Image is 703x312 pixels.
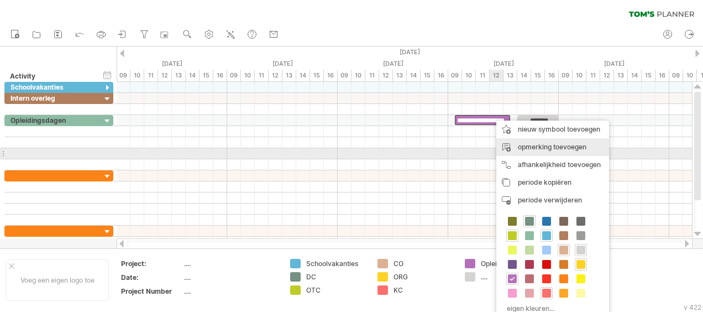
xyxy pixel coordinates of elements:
[559,58,669,70] div: vrijdag, 25 September 2026
[642,70,655,81] div: 15
[628,70,642,81] div: 14
[407,70,421,81] div: 14
[227,58,338,70] div: dinsdag, 22 September 2026
[614,70,628,81] div: 13
[517,70,531,81] div: 14
[503,70,517,81] div: 13
[559,70,573,81] div: 09
[184,273,277,282] div: ....
[306,272,366,282] div: DC
[462,70,476,81] div: 10
[394,272,454,282] div: ORG
[306,285,366,295] div: OTC
[269,70,282,81] div: 12
[448,70,462,81] div: 09
[306,259,366,268] div: Schoolvakanties
[683,70,697,81] div: 10
[144,70,158,81] div: 11
[184,259,277,268] div: ....
[130,70,144,81] div: 10
[11,82,96,92] div: Schoolvakanties
[518,196,582,204] span: periode verwijderen
[227,70,241,81] div: 09
[158,70,172,81] div: 12
[184,287,277,296] div: ....
[338,70,351,81] div: 09
[351,70,365,81] div: 10
[496,156,609,174] div: afhankelijkheid toevoegen
[393,70,407,81] div: 13
[434,70,448,81] div: 16
[338,58,448,70] div: woensdag, 23 September 2026
[586,70,600,81] div: 11
[573,70,586,81] div: 10
[121,273,182,282] div: Date:
[448,58,559,70] div: donderdag, 24 September 2026
[324,70,338,81] div: 16
[282,70,296,81] div: 13
[545,70,559,81] div: 16
[496,138,609,156] div: opmerking toevoegen
[481,272,541,282] div: ....
[117,70,130,81] div: 09
[10,71,95,82] div: Activity
[6,259,109,301] div: Voeg een eigen logo toe
[490,70,503,81] div: 12
[365,70,379,81] div: 11
[394,259,454,268] div: CO
[600,70,614,81] div: 12
[117,58,227,70] div: maandag, 21 September 2026
[481,259,541,268] div: Opleiding
[669,70,683,81] div: 09
[684,303,701,311] div: v 422
[310,70,324,81] div: 15
[394,285,454,295] div: KC
[379,70,393,81] div: 12
[296,70,310,81] div: 14
[186,70,200,81] div: 14
[496,121,609,138] div: nieuw symbool toevoegen
[655,70,669,81] div: 16
[255,70,269,81] div: 11
[476,70,490,81] div: 11
[531,70,545,81] div: 15
[11,93,96,103] div: Intern overleg
[200,70,213,81] div: 15
[121,259,182,268] div: Project:
[518,178,571,186] span: periode kopiëren
[241,70,255,81] div: 10
[213,70,227,81] div: 16
[121,287,182,296] div: Project Number
[172,70,186,81] div: 13
[11,115,96,126] div: Opleidingsdagen
[421,70,434,81] div: 15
